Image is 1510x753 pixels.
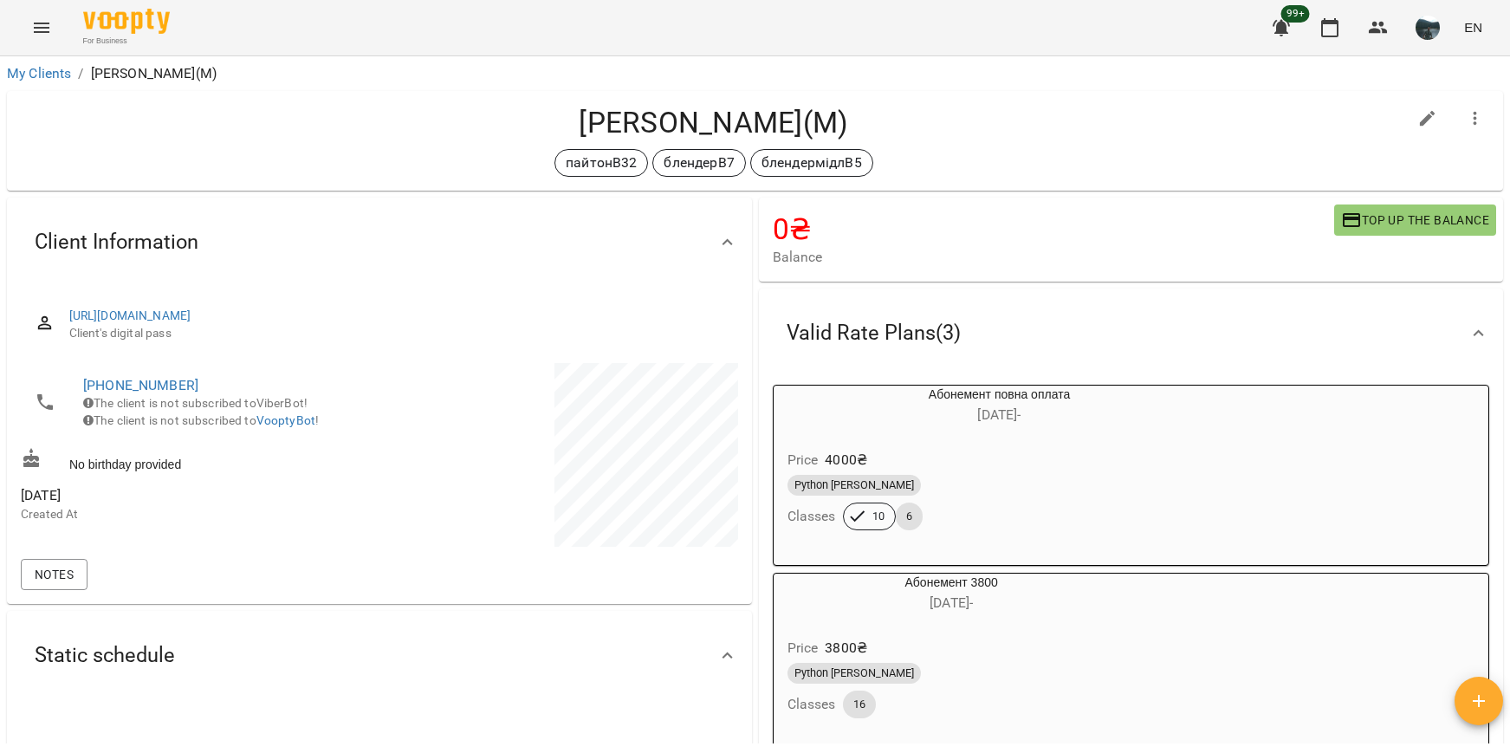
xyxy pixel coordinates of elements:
span: 99+ [1281,5,1310,23]
span: [DATE] - [977,406,1021,423]
div: пайтонВ32 [554,149,648,177]
span: [DATE] [21,485,376,506]
button: Абонемент 3800[DATE]- Price3800₴Python [PERSON_NAME]Classes16 [774,574,1130,739]
span: Notes [35,564,74,585]
p: Created At [21,506,376,523]
span: For Business [83,36,170,47]
h4: [PERSON_NAME](М) [21,105,1407,140]
div: Абонемент 3800 [774,574,1130,615]
span: 16 [843,697,876,712]
span: The client is not subscribed to ViberBot! [83,396,308,410]
span: [DATE] - [930,594,973,611]
a: VooptyBot [256,413,315,427]
nav: breadcrumb [7,63,1503,84]
div: блендермідлВ5 [750,149,873,177]
span: The client is not subscribed to ! [83,413,319,427]
h6: Classes [787,504,836,529]
p: 4000 ₴ [825,450,867,471]
button: EN [1457,11,1489,43]
span: Client's digital pass [69,325,724,342]
p: блендермідлВ5 [761,153,862,173]
a: My Clients [7,65,71,81]
img: aa1b040b8dd0042f4e09f431b6c9ed0a.jpeg [1416,16,1440,40]
button: Top up the balance [1334,204,1496,236]
h6: Classes [787,692,836,717]
div: Static schedule [7,611,752,700]
a: [PHONE_NUMBER] [83,377,198,393]
button: Notes [21,559,87,590]
button: Абонемент повна оплата[DATE]- Price4000₴Python [PERSON_NAME]Classes106 [774,386,1226,551]
h6: Price [787,448,819,472]
img: Voopty Logo [83,9,170,34]
span: Python [PERSON_NAME] [787,477,921,493]
span: Balance [773,247,1335,268]
div: No birthday provided [17,445,379,477]
p: пайтонВ32 [566,153,637,173]
div: блендерВ7 [652,149,745,177]
a: [URL][DOMAIN_NAME] [69,308,191,322]
p: блендерВ7 [664,153,734,173]
li: / [78,63,83,84]
span: Python [PERSON_NAME] [787,665,921,681]
span: Valid Rate Plans ( 3 ) [787,320,961,347]
span: Client Information [35,229,198,256]
span: 6 [896,509,923,524]
span: Static schedule [35,642,175,669]
p: 3800 ₴ [825,638,867,659]
h4: 0 ₴ [773,211,1335,247]
h6: Price [787,636,819,660]
button: Menu [21,7,62,49]
span: 10 [862,509,895,524]
div: Client Information [7,198,752,287]
span: Top up the balance [1341,210,1489,230]
span: EN [1464,18,1482,36]
p: [PERSON_NAME](М) [91,63,217,84]
div: Valid Rate Plans(3) [759,289,1504,378]
div: Абонемент повна оплата [774,386,1226,427]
